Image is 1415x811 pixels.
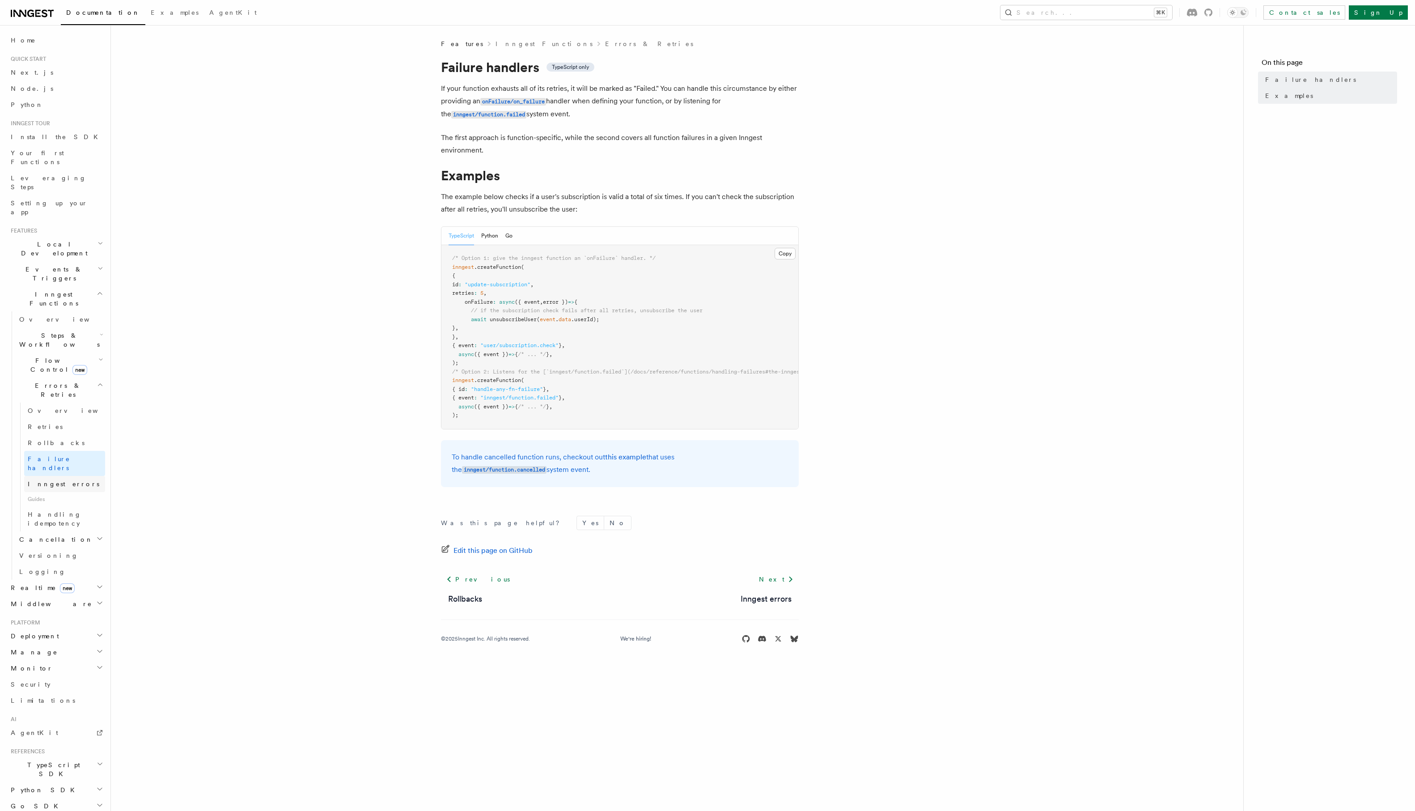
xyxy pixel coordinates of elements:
span: new [60,583,75,593]
span: { event [452,395,474,401]
span: ); [452,412,458,418]
span: , [455,334,458,340]
button: Realtimenew [7,580,105,596]
span: Cancellation [16,535,93,544]
span: Deployment [7,632,59,641]
span: "update-subscription" [465,281,530,288]
span: "inngest/function.failed" [480,395,559,401]
button: Deployment [7,628,105,644]
span: inngest [452,377,474,383]
span: } [452,334,455,340]
h1: Failure handlers [441,59,799,75]
span: Home [11,36,36,45]
span: error }) [543,299,568,305]
span: ({ event }) [474,351,508,357]
a: Logging [16,564,105,580]
span: Node.js [11,85,53,92]
button: Events & Triggers [7,261,105,286]
span: : [474,290,477,296]
span: inngest [452,264,474,270]
span: AgentKit [11,729,58,736]
span: Failure handlers [28,455,70,471]
span: Logging [19,568,66,575]
a: Next.js [7,64,105,81]
h4: On this page [1262,57,1397,72]
span: Quick start [7,55,46,63]
span: } [546,403,549,410]
a: Limitations [7,692,105,709]
span: { [452,272,455,279]
span: Failure handlers [1265,75,1356,84]
span: async [458,351,474,357]
span: , [455,325,458,331]
span: // if the subscription check fails after all retries, unsubscribe the user [471,307,703,314]
span: , [546,386,549,392]
a: Failure handlers [24,451,105,476]
span: await [471,316,487,323]
a: inngest/function.cancelled [462,465,547,474]
button: Monitor [7,660,105,676]
a: AgentKit [204,3,262,24]
span: , [549,351,552,357]
span: TypeScript only [552,64,589,71]
span: } [559,342,562,348]
a: Node.js [7,81,105,97]
span: : [458,281,462,288]
button: Python [481,227,498,245]
span: Flow Control [16,356,98,374]
span: , [483,290,487,296]
span: ({ event }) [474,403,508,410]
button: Search...⌘K [1000,5,1172,20]
a: Contact sales [1263,5,1345,20]
span: /* Option 2: Listens for the [`inngest/function.failed`](/docs/reference/functions/handling-failu... [452,369,1075,375]
a: Examples [1262,88,1397,104]
button: Manage [7,644,105,660]
span: { event [452,342,474,348]
span: Edit this page on GitHub [453,544,533,557]
button: No [604,516,631,530]
span: Retries [28,423,63,430]
p: The example below checks if a user's subscription is valid a total of six times. If you can't che... [441,191,799,216]
button: Inngest Functions [7,286,105,311]
button: Cancellation [16,531,105,548]
span: Documentation [66,9,140,16]
a: Rollbacks [448,593,482,605]
code: onFailure/on_failure [480,98,546,106]
span: .createFunction [474,377,521,383]
span: , [562,395,565,401]
button: TypeScript [449,227,474,245]
span: Python SDK [7,786,80,794]
span: id [452,281,458,288]
p: If your function exhausts all of its retries, it will be marked as "Failed." You can handle this ... [441,82,799,121]
p: Was this page helpful? [441,518,566,527]
span: : [493,299,496,305]
span: Next.js [11,69,53,76]
span: Your first Functions [11,149,64,166]
a: Security [7,676,105,692]
span: Middleware [7,599,92,608]
span: /* Option 1: give the inngest function an `onFailure` handler. */ [452,255,656,261]
button: TypeScript SDK [7,757,105,782]
span: Monitor [7,664,53,673]
span: ( [537,316,540,323]
span: .userId); [571,316,599,323]
span: 5 [480,290,483,296]
button: Flow Controlnew [16,352,105,378]
span: Overview [19,316,111,323]
span: Events & Triggers [7,265,97,283]
span: Errors & Retries [16,381,97,399]
span: } [543,386,546,392]
div: Errors & Retries [16,403,105,531]
span: : [474,342,477,348]
code: inngest/function.failed [451,111,526,119]
span: Inngest tour [7,120,50,127]
span: Realtime [7,583,75,592]
span: onFailure [465,299,493,305]
span: Versioning [19,552,78,559]
span: Features [441,39,483,48]
span: async [458,403,474,410]
span: Install the SDK [11,133,103,140]
span: async [499,299,515,305]
button: Copy [775,248,796,259]
span: Inngest errors [28,480,99,488]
